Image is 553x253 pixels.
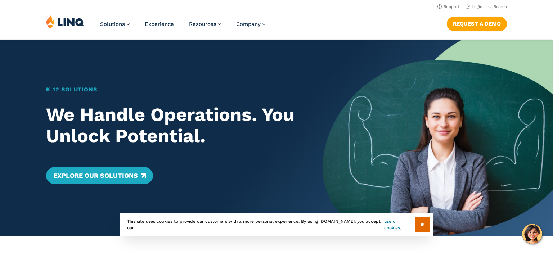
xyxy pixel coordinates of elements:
div: This site uses cookies to provide our customers with a more personal experience. By using [DOMAIN... [120,213,433,236]
nav: Button Navigation [447,15,507,31]
a: Solutions [100,21,130,27]
a: Login [466,4,482,9]
span: Company [236,21,261,27]
span: Resources [189,21,216,27]
h2: We Handle Operations. You Unlock Potential. [46,104,300,147]
nav: Primary Navigation [100,15,265,39]
img: Home Banner [323,40,553,236]
a: Support [437,4,460,9]
a: Resources [189,21,221,27]
a: Company [236,21,265,27]
h1: K‑12 Solutions [46,85,300,94]
img: LINQ | K‑12 Software [46,15,84,29]
a: use of cookies. [384,218,415,231]
a: Experience [145,21,174,27]
button: Hello, have a question? Let’s chat. [522,224,542,244]
a: Request a Demo [447,17,507,31]
span: Search [494,4,507,9]
span: Solutions [100,21,125,27]
button: Open Search Bar [488,4,507,9]
a: Explore Our Solutions [46,167,153,184]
